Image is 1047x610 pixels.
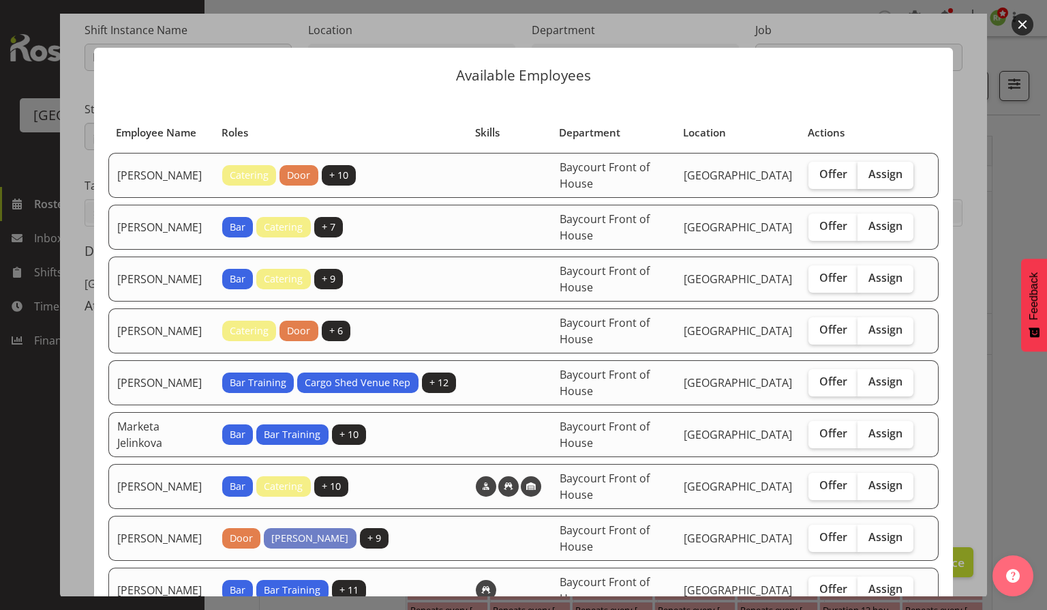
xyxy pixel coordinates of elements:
[222,125,248,141] span: Roles
[322,479,341,494] span: + 10
[819,167,847,181] span: Offer
[1006,569,1020,583] img: help-xxl-2.png
[264,272,303,287] span: Catering
[475,125,500,141] span: Skills
[108,412,214,457] td: Marketa Jelinkova
[1028,272,1040,320] span: Feedback
[560,523,650,554] span: Baycourt Front of House
[230,531,253,546] span: Door
[230,427,245,442] span: Bar
[230,323,269,338] span: Catering
[819,582,847,596] span: Offer
[230,168,269,183] span: Catering
[808,125,845,141] span: Actions
[329,168,348,183] span: + 10
[819,426,847,440] span: Offer
[684,220,792,235] span: [GEOGRAPHIC_DATA]
[684,427,792,442] span: [GEOGRAPHIC_DATA]
[560,575,650,606] span: Baycourt Front of House
[868,478,902,492] span: Assign
[684,479,792,494] span: [GEOGRAPHIC_DATA]
[560,419,650,450] span: Baycourt Front of House
[868,426,902,440] span: Assign
[230,479,245,494] span: Bar
[322,220,335,235] span: + 7
[305,375,410,390] span: Cargo Shed Venue Rep
[559,125,620,141] span: Department
[287,323,310,338] span: Door
[108,308,214,353] td: [PERSON_NAME]
[264,479,303,494] span: Catering
[108,257,214,302] td: [PERSON_NAME]
[230,375,286,390] span: Bar Training
[108,464,214,509] td: [PERSON_NAME]
[367,531,381,546] span: + 9
[819,375,847,388] span: Offer
[684,583,792,598] span: [GEOGRAPHIC_DATA]
[339,427,359,442] span: + 10
[868,375,902,388] span: Assign
[819,271,847,285] span: Offer
[230,220,245,235] span: Bar
[230,583,245,598] span: Bar
[560,263,650,295] span: Baycourt Front of House
[1021,259,1047,351] button: Feedback - Show survey
[868,530,902,544] span: Assign
[329,323,343,338] span: + 6
[868,219,902,233] span: Assign
[108,68,939,83] p: Available Employees
[684,323,792,338] span: [GEOGRAPHIC_DATA]
[868,323,902,336] span: Assign
[264,220,303,235] span: Catering
[271,531,348,546] span: [PERSON_NAME]
[819,530,847,544] span: Offer
[560,212,650,243] span: Baycourt Front of House
[560,160,650,191] span: Baycourt Front of House
[683,125,726,141] span: Location
[429,375,449,390] span: + 12
[560,315,650,347] span: Baycourt Front of House
[230,272,245,287] span: Bar
[819,323,847,336] span: Offer
[868,271,902,285] span: Assign
[287,168,310,183] span: Door
[322,272,335,287] span: + 9
[108,153,214,198] td: [PERSON_NAME]
[264,427,320,442] span: Bar Training
[116,125,196,141] span: Employee Name
[108,205,214,250] td: [PERSON_NAME]
[108,360,214,405] td: [PERSON_NAME]
[339,583,359,598] span: + 11
[684,168,792,183] span: [GEOGRAPHIC_DATA]
[108,516,214,561] td: [PERSON_NAME]
[684,272,792,287] span: [GEOGRAPHIC_DATA]
[560,367,650,398] span: Baycourt Front of House
[819,478,847,492] span: Offer
[684,375,792,390] span: [GEOGRAPHIC_DATA]
[560,471,650,502] span: Baycourt Front of House
[819,219,847,233] span: Offer
[684,531,792,546] span: [GEOGRAPHIC_DATA]
[264,583,320,598] span: Bar Training
[868,582,902,596] span: Assign
[868,167,902,181] span: Assign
